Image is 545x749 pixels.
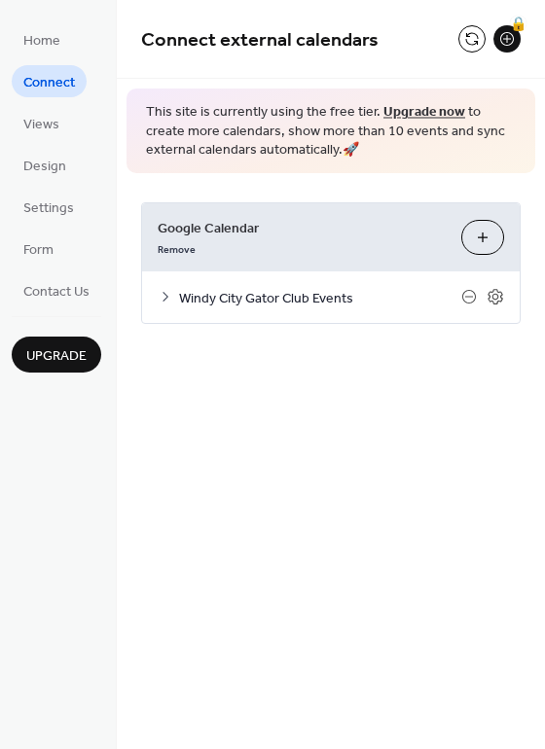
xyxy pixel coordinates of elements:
a: Views [12,107,71,139]
span: Connect [23,73,75,93]
span: Design [23,157,66,177]
span: Settings [23,198,74,219]
span: Upgrade [26,346,87,367]
a: Settings [12,191,86,223]
a: Home [12,23,72,55]
a: Form [12,232,65,265]
span: Form [23,240,54,261]
a: Contact Us [12,274,101,306]
span: Connect external calendars [141,21,379,59]
span: Windy City Gator Club Events [179,288,461,308]
span: Contact Us [23,282,90,303]
button: Upgrade [12,337,101,373]
span: Google Calendar [158,218,446,238]
span: Remove [158,242,196,256]
a: Upgrade now [383,99,465,125]
a: Design [12,149,78,181]
span: This site is currently using the free tier. to create more calendars, show more than 10 events an... [146,103,516,160]
span: Home [23,31,60,52]
span: Views [23,115,59,135]
a: Connect [12,65,87,97]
